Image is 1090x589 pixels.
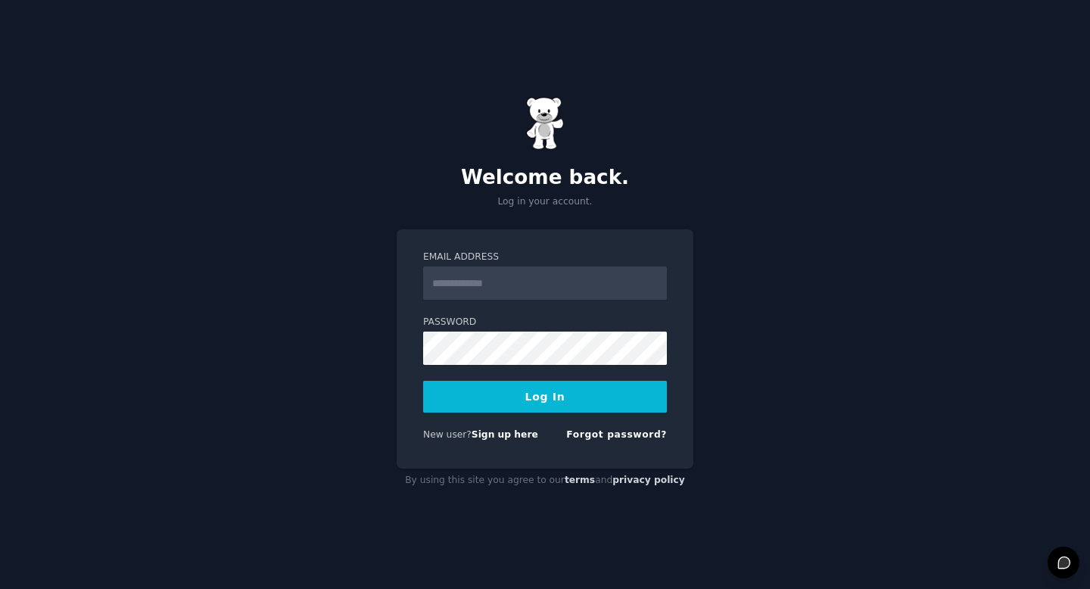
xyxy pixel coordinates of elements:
span: New user? [423,429,472,440]
label: Password [423,316,667,329]
button: Log In [423,381,667,413]
a: privacy policy [612,475,685,485]
a: Sign up here [472,429,538,440]
div: By using this site you agree to our and [397,469,693,493]
label: Email Address [423,251,667,264]
img: Gummy Bear [526,97,564,150]
h2: Welcome back. [397,166,693,190]
a: Forgot password? [566,429,667,440]
a: terms [565,475,595,485]
p: Log in your account. [397,195,693,209]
